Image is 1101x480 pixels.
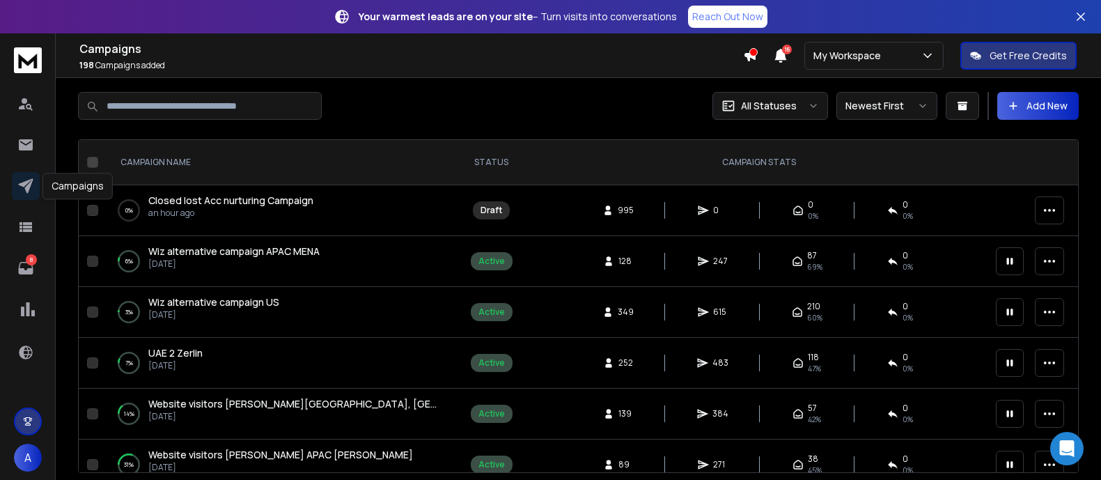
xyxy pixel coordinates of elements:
button: Get Free Credits [960,42,1077,70]
span: 38 [808,454,818,465]
span: 0 [903,250,908,261]
p: [DATE] [148,360,203,371]
span: 247 [713,256,728,267]
p: 0 % [125,203,133,217]
p: [DATE] [148,411,438,422]
span: 0 [808,199,813,210]
th: CAMPAIGN NAME [104,140,452,185]
button: Add New [997,92,1079,120]
button: A [14,444,42,472]
td: 6%Wiz alternative campaign APAC MENA[DATE] [104,236,452,287]
td: 14%Website visitors [PERSON_NAME][GEOGRAPHIC_DATA], [GEOGRAPHIC_DATA], [GEOGRAPHIC_DATA][DATE] [104,389,452,440]
span: 615 [713,307,727,318]
p: 8 [26,254,37,265]
td: 3%Wiz alternative campaign US[DATE] [104,287,452,338]
span: Website visitors [PERSON_NAME][GEOGRAPHIC_DATA], [GEOGRAPHIC_DATA], [GEOGRAPHIC_DATA] [148,397,625,410]
span: 0 [713,205,727,216]
p: All Statuses [741,99,797,113]
p: 7 % [125,356,133,370]
p: 31 % [124,458,134,472]
p: [DATE] [148,258,320,270]
span: Wiz alternative campaign US [148,295,279,309]
p: 3 % [125,305,133,319]
img: logo [14,47,42,73]
th: STATUS [452,140,531,185]
span: 45 % [808,465,822,476]
span: 0 % [903,414,913,425]
span: 0 [903,199,908,210]
span: 0 % [903,363,913,374]
span: 47 % [808,363,821,374]
p: [DATE] [148,309,279,320]
a: UAE 2 Zerlin [148,346,203,360]
div: Active [478,357,505,369]
span: 0 % [903,312,913,323]
span: 0% [903,210,913,222]
button: Newest First [836,92,937,120]
span: 16 [782,45,792,54]
span: 995 [618,205,634,216]
span: 89 [618,459,632,470]
td: 7%UAE 2 Zerlin[DATE] [104,338,452,389]
div: Campaigns [42,173,113,199]
span: 349 [618,307,634,318]
a: Reach Out Now [688,6,767,28]
p: [DATE] [148,462,413,473]
strong: Your warmest leads are on your site [359,10,533,23]
span: 252 [618,357,633,369]
span: 210 [807,301,820,312]
a: Website visitors [PERSON_NAME][GEOGRAPHIC_DATA], [GEOGRAPHIC_DATA], [GEOGRAPHIC_DATA] [148,397,438,411]
p: My Workspace [813,49,887,63]
span: 87 [807,250,817,261]
div: Draft [481,205,502,216]
span: 0 [903,301,908,312]
span: UAE 2 Zerlin [148,346,203,359]
a: Wiz alternative campaign US [148,295,279,309]
p: Get Free Credits [990,49,1067,63]
span: 198 [79,59,94,71]
span: 0 % [903,465,913,476]
span: 0% [808,210,818,222]
p: an hour ago [148,208,313,219]
h1: Campaigns [79,40,743,57]
a: Closed lost Acc nurturing Campaign [148,194,313,208]
p: 14 % [124,407,134,421]
div: Open Intercom Messenger [1050,432,1084,465]
span: 0 [903,403,908,414]
p: Campaigns added [79,60,743,71]
p: 6 % [125,254,133,268]
div: Active [478,408,505,419]
span: 271 [713,459,727,470]
span: 128 [618,256,632,267]
span: 483 [712,357,728,369]
div: Active [478,459,505,470]
th: CAMPAIGN STATS [531,140,987,185]
p: Reach Out Now [692,10,763,24]
span: 60 % [807,312,822,323]
span: Website visitors [PERSON_NAME] APAC [PERSON_NAME] [148,448,413,461]
a: 8 [12,254,40,282]
span: 118 [808,352,819,363]
span: 42 % [808,414,821,425]
span: 0 [903,352,908,363]
div: Active [478,307,505,318]
p: – Turn visits into conversations [359,10,677,24]
td: 0%Closed lost Acc nurturing Campaignan hour ago [104,185,452,236]
span: 139 [618,408,632,419]
span: 384 [712,408,728,419]
span: 57 [808,403,817,414]
span: 0 % [903,261,913,272]
span: 0 [903,454,908,465]
span: 69 % [807,261,822,272]
a: Wiz alternative campaign APAC MENA [148,245,320,258]
a: Website visitors [PERSON_NAME] APAC [PERSON_NAME] [148,448,413,462]
div: Active [478,256,505,267]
